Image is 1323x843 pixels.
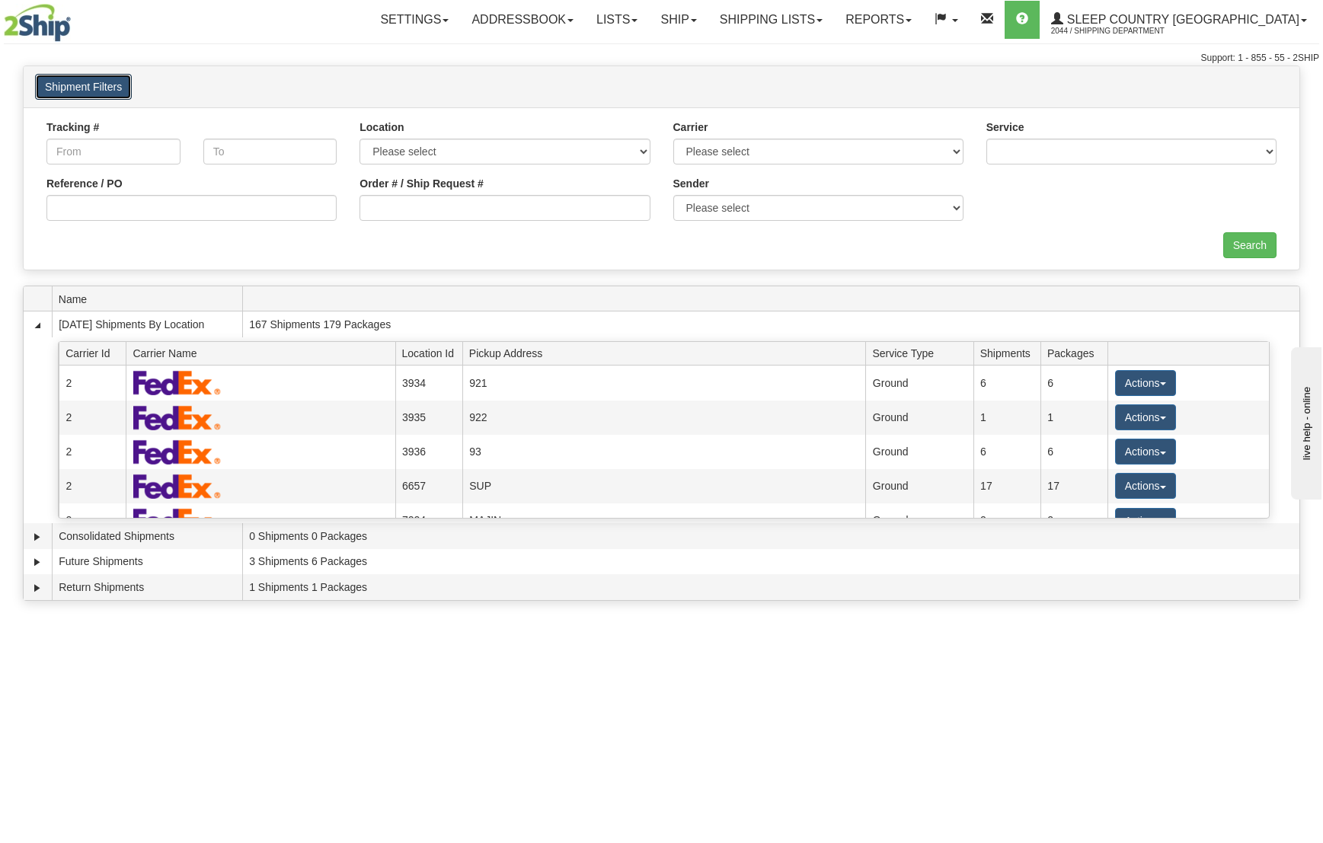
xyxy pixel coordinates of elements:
[395,401,462,435] td: 3935
[395,366,462,400] td: 3934
[1223,232,1277,258] input: Search
[834,1,923,39] a: Reports
[46,120,99,135] label: Tracking #
[133,508,221,533] img: FedEx Express®
[1115,473,1176,499] button: Actions
[1288,343,1321,499] iframe: chat widget
[708,1,834,39] a: Shipping lists
[59,401,126,435] td: 2
[242,574,1299,600] td: 1 Shipments 1 Packages
[66,341,126,365] span: Carrier Id
[973,401,1040,435] td: 1
[133,405,221,430] img: FedEx Express®
[865,366,973,400] td: Ground
[865,435,973,469] td: Ground
[1115,508,1176,534] button: Actions
[649,1,708,39] a: Ship
[59,366,126,400] td: 2
[462,366,866,400] td: 921
[673,120,708,135] label: Carrier
[395,469,462,503] td: 6657
[4,4,71,42] img: logo2044.jpg
[1063,13,1299,26] span: Sleep Country [GEOGRAPHIC_DATA]
[986,120,1024,135] label: Service
[30,529,45,544] a: Expand
[1040,401,1107,435] td: 1
[242,523,1299,549] td: 0 Shipments 0 Packages
[462,503,866,538] td: MAJIN
[395,435,462,469] td: 3936
[973,469,1040,503] td: 17
[242,311,1299,337] td: 167 Shipments 179 Packages
[30,554,45,570] a: Expand
[52,549,242,575] td: Future Shipments
[865,503,973,538] td: Ground
[973,366,1040,400] td: 6
[865,469,973,503] td: Ground
[973,503,1040,538] td: 2
[59,503,126,538] td: 2
[1115,439,1176,465] button: Actions
[59,469,126,503] td: 2
[1051,24,1165,39] span: 2044 / Shipping department
[1115,370,1176,396] button: Actions
[203,139,337,164] input: To
[402,341,463,365] span: Location Id
[973,435,1040,469] td: 6
[242,549,1299,575] td: 3 Shipments 6 Packages
[395,503,462,538] td: 7224
[46,176,123,191] label: Reference / PO
[469,341,866,365] span: Pickup Address
[30,580,45,596] a: Expand
[1047,341,1108,365] span: Packages
[360,120,404,135] label: Location
[462,469,866,503] td: SUP
[872,341,973,365] span: Service Type
[59,287,242,311] span: Name
[133,370,221,395] img: FedEx Express®
[35,74,132,100] button: Shipment Filters
[1040,469,1107,503] td: 17
[46,139,181,164] input: From
[52,523,242,549] td: Consolidated Shipments
[1040,366,1107,400] td: 6
[1040,435,1107,469] td: 6
[11,13,141,24] div: live help - online
[30,318,45,333] a: Collapse
[133,474,221,499] img: FedEx Express®
[462,401,866,435] td: 922
[133,439,221,465] img: FedEx Express®
[4,52,1319,65] div: Support: 1 - 855 - 55 - 2SHIP
[52,311,242,337] td: [DATE] Shipments By Location
[360,176,484,191] label: Order # / Ship Request #
[865,401,973,435] td: Ground
[673,176,709,191] label: Sender
[59,435,126,469] td: 2
[52,574,242,600] td: Return Shipments
[585,1,649,39] a: Lists
[462,435,866,469] td: 93
[1040,503,1107,538] td: 2
[1040,1,1318,39] a: Sleep Country [GEOGRAPHIC_DATA] 2044 / Shipping department
[133,341,395,365] span: Carrier Name
[460,1,585,39] a: Addressbook
[980,341,1041,365] span: Shipments
[1115,404,1176,430] button: Actions
[369,1,460,39] a: Settings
